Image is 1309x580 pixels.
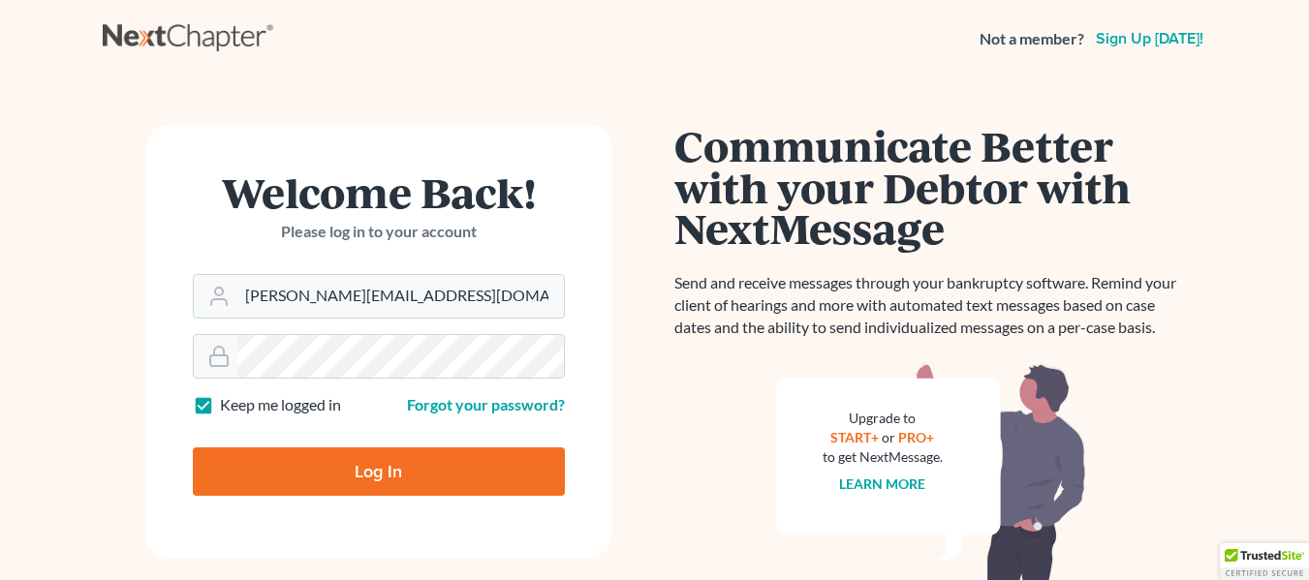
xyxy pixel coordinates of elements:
strong: Not a member? [980,28,1084,50]
span: or [882,429,895,445]
a: Learn more [839,475,925,492]
a: Forgot your password? [407,395,565,413]
a: PRO+ [898,429,934,445]
h1: Communicate Better with your Debtor with NextMessage [674,125,1188,249]
div: to get NextMessage. [823,447,943,467]
h1: Welcome Back! [193,171,565,213]
a: Sign up [DATE]! [1092,31,1207,46]
input: Email Address [237,275,564,318]
div: TrustedSite Certified [1220,543,1309,580]
label: Keep me logged in [220,394,341,416]
input: Log In [193,447,565,496]
a: START+ [830,429,879,445]
div: Upgrade to [823,409,943,428]
p: Send and receive messages through your bankruptcy software. Remind your client of hearings and mo... [674,272,1188,339]
p: Please log in to your account [193,221,565,243]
